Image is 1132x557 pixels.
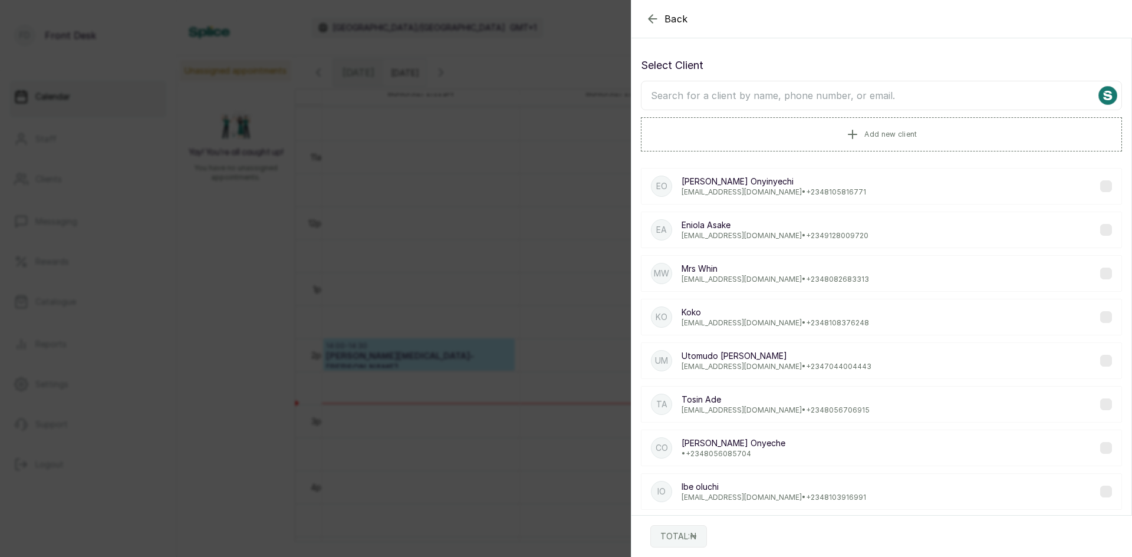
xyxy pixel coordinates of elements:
[656,398,667,410] p: TA
[655,355,668,367] p: UM
[682,219,868,231] p: Eniola Asake
[864,130,917,139] span: Add new client
[641,81,1122,110] input: Search for a client by name, phone number, or email.
[682,187,866,197] p: [EMAIL_ADDRESS][DOMAIN_NAME] • +234 8105816771
[682,449,785,459] p: • +234 8056085704
[641,117,1122,151] button: Add new client
[682,481,866,493] p: Ibe oluchi
[682,263,869,275] p: Mrs Whin
[682,437,785,449] p: [PERSON_NAME] Onyeche
[682,350,871,362] p: Utomudo [PERSON_NAME]
[682,231,868,240] p: [EMAIL_ADDRESS][DOMAIN_NAME] • +234 9128009720
[656,311,667,323] p: Ko
[682,306,869,318] p: Koko
[682,176,866,187] p: [PERSON_NAME] Onyinyechi
[664,12,688,26] span: Back
[656,442,668,454] p: CO
[682,406,870,415] p: [EMAIL_ADDRESS][DOMAIN_NAME] • +234 8056706915
[682,493,866,502] p: [EMAIL_ADDRESS][DOMAIN_NAME] • +234 8103916991
[682,275,869,284] p: [EMAIL_ADDRESS][DOMAIN_NAME] • +234 8082683313
[641,57,1122,74] p: Select Client
[682,318,869,328] p: [EMAIL_ADDRESS][DOMAIN_NAME] • +234 8108376248
[660,530,697,542] p: TOTAL: ₦
[682,362,871,371] p: [EMAIL_ADDRESS][DOMAIN_NAME] • +234 7044004443
[654,268,669,279] p: MW
[646,12,688,26] button: Back
[657,486,666,497] p: Io
[656,180,667,192] p: EO
[656,224,667,236] p: EA
[682,394,870,406] p: Tosin Ade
